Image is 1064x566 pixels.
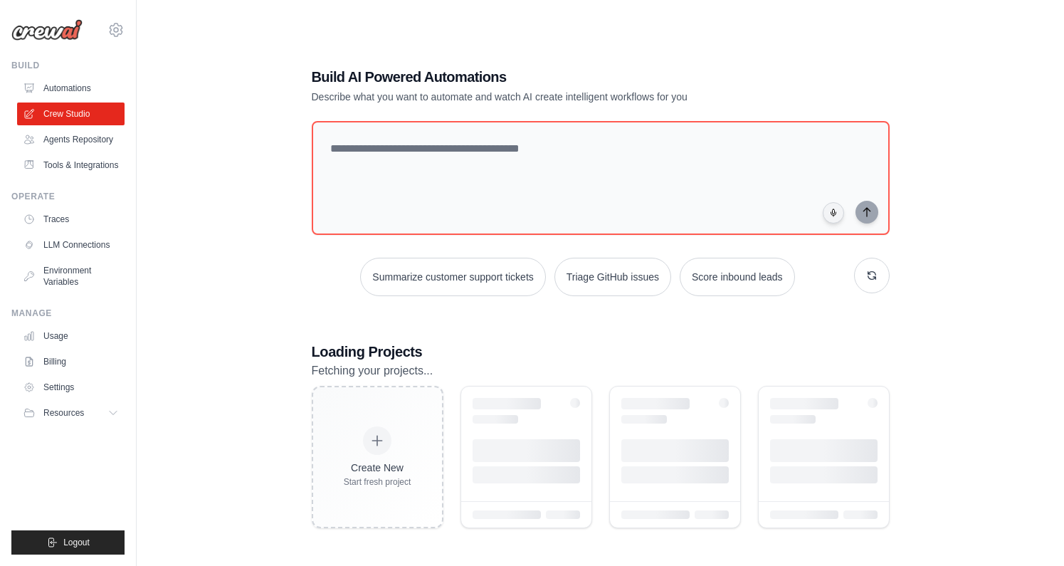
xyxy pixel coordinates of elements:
[17,208,125,231] a: Traces
[43,407,84,419] span: Resources
[312,362,890,380] p: Fetching your projects...
[344,476,411,488] div: Start fresh project
[360,258,545,296] button: Summarize customer support tickets
[312,67,790,87] h1: Build AI Powered Automations
[17,154,125,177] a: Tools & Integrations
[854,258,890,293] button: Get new suggestions
[17,128,125,151] a: Agents Repository
[554,258,671,296] button: Triage GitHub issues
[17,234,125,256] a: LLM Connections
[17,325,125,347] a: Usage
[17,259,125,293] a: Environment Variables
[11,530,125,555] button: Logout
[344,461,411,475] div: Create New
[823,202,844,224] button: Click to speak your automation idea
[312,90,790,104] p: Describe what you want to automate and watch AI create intelligent workflows for you
[17,77,125,100] a: Automations
[11,60,125,71] div: Build
[17,376,125,399] a: Settings
[312,342,890,362] h3: Loading Projects
[680,258,795,296] button: Score inbound leads
[11,191,125,202] div: Operate
[17,103,125,125] a: Crew Studio
[17,402,125,424] button: Resources
[63,537,90,548] span: Logout
[11,308,125,319] div: Manage
[17,350,125,373] a: Billing
[11,19,83,41] img: Logo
